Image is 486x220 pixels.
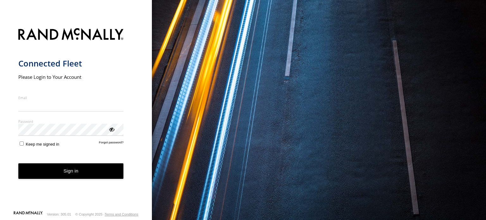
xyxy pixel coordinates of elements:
button: Sign in [18,163,124,179]
input: Keep me signed in [20,141,24,146]
div: © Copyright 2025 - [75,212,138,216]
div: ViewPassword [108,126,115,132]
img: Rand McNally [18,27,124,43]
span: Keep me signed in [26,142,59,147]
label: Password [18,119,124,124]
label: Email [18,95,124,100]
a: Forgot password? [99,141,124,147]
a: Visit our Website [14,211,43,217]
h1: Connected Fleet [18,58,124,69]
div: Version: 305.01 [47,212,71,216]
a: Terms and Conditions [105,212,138,216]
form: main [18,24,134,211]
h2: Please Login to Your Account [18,74,124,80]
